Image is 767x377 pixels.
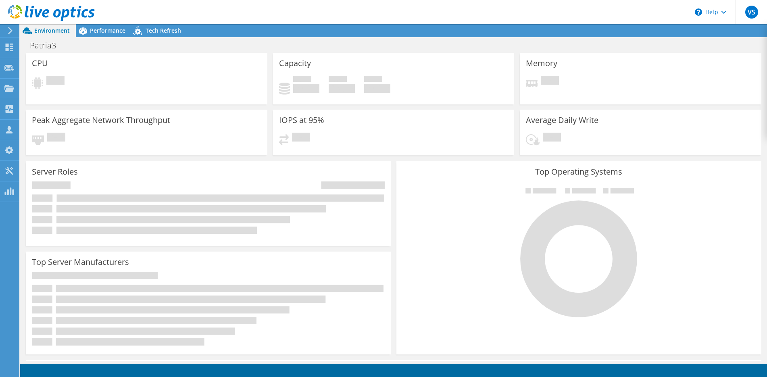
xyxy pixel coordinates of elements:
h3: CPU [32,59,48,68]
h3: Top Server Manufacturers [32,258,129,267]
span: Free [329,76,347,84]
h1: Patria3 [26,41,69,50]
h3: Capacity [279,59,311,68]
span: Pending [46,76,65,87]
span: Pending [543,133,561,144]
span: Pending [47,133,65,144]
h3: Top Operating Systems [402,167,755,176]
span: Total [364,76,382,84]
h4: 0 GiB [364,84,390,93]
h4: 0 GiB [293,84,319,93]
span: Tech Refresh [146,27,181,34]
h3: Memory [526,59,557,68]
h3: Average Daily Write [526,116,598,125]
h3: IOPS at 95% [279,116,324,125]
span: Pending [541,76,559,87]
svg: \n [695,8,702,16]
h3: Server Roles [32,167,78,176]
span: Pending [292,133,310,144]
span: Used [293,76,311,84]
h4: 0 GiB [329,84,355,93]
span: Environment [34,27,70,34]
h3: Peak Aggregate Network Throughput [32,116,170,125]
span: Performance [90,27,125,34]
span: VS [745,6,758,19]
